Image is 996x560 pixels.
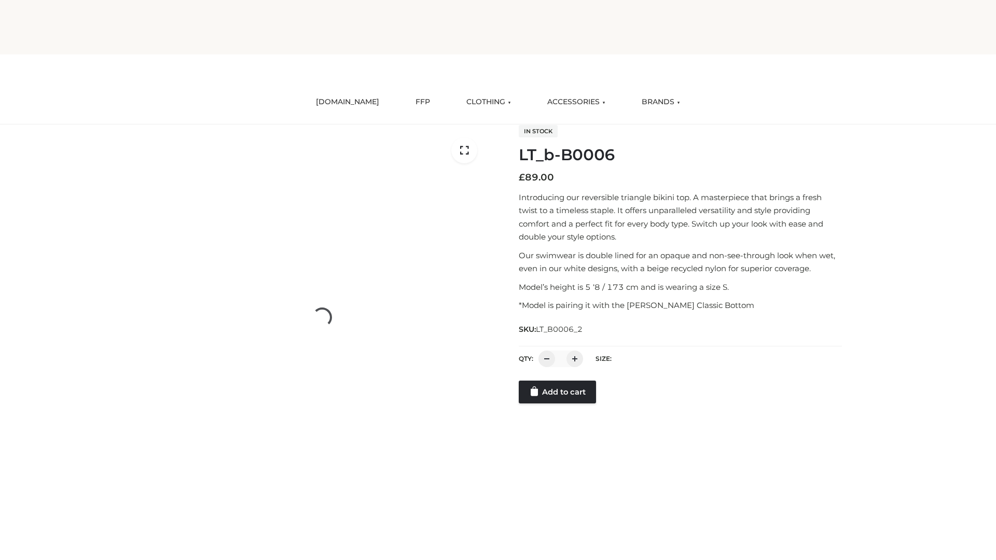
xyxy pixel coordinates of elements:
a: [DOMAIN_NAME] [308,91,387,114]
label: QTY: [519,355,533,362]
p: Our swimwear is double lined for an opaque and non-see-through look when wet, even in our white d... [519,249,842,275]
span: LT_B0006_2 [536,325,583,334]
a: Add to cart [519,381,596,403]
a: CLOTHING [459,91,519,114]
p: *Model is pairing it with the [PERSON_NAME] Classic Bottom [519,299,842,312]
h1: LT_b-B0006 [519,146,842,164]
a: BRANDS [634,91,688,114]
label: Size: [596,355,612,362]
bdi: 89.00 [519,172,554,183]
a: FFP [408,91,438,114]
span: In stock [519,125,558,137]
p: Introducing our reversible triangle bikini top. A masterpiece that brings a fresh twist to a time... [519,191,842,244]
span: £ [519,172,525,183]
span: SKU: [519,323,584,335]
a: ACCESSORIES [539,91,613,114]
p: Model’s height is 5 ‘8 / 173 cm and is wearing a size S. [519,281,842,294]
